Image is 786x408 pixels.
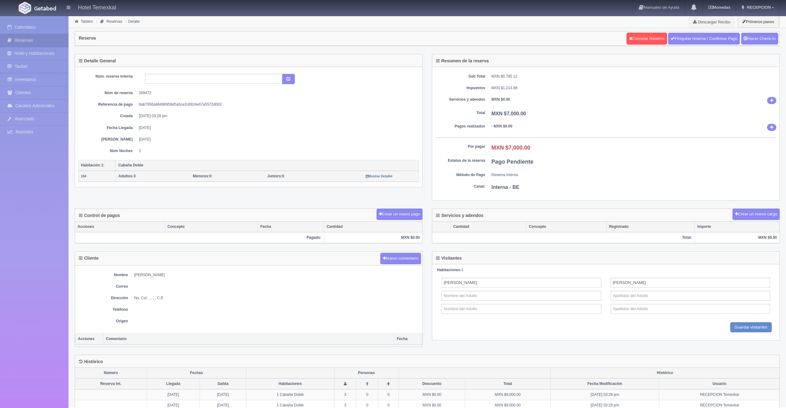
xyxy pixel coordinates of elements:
th: Acciones [75,334,103,344]
td: MXN $0.00 [399,389,465,400]
td: 0 [356,389,378,400]
td: 0 [378,389,399,400]
dt: Servicios y adendos [435,97,485,102]
td: [DATE] [200,389,246,400]
span: RECEPCION [745,5,771,10]
dt: Impuestos [435,85,485,91]
b: MXN $0.00 [491,97,510,102]
input: Nombre del Adulto [442,304,601,314]
li: Detalle [124,18,141,24]
dd: 2 [139,148,414,154]
dt: [PERSON_NAME] [83,137,133,142]
td: MXN $9,000.00 [465,389,551,400]
dt: Sub Total [435,74,485,79]
h4: Hotel Temexkal [78,3,116,11]
input: Nombre del Adulto [442,291,601,301]
dt: Nombre [78,272,128,278]
th: Cantidad [324,222,422,232]
a: Cancelar Reserva [627,33,667,45]
td: 3 [334,389,356,400]
b: Habitación 1: [81,163,104,167]
button: Primeros pasos [737,16,779,28]
input: Guardar visitantes [730,322,772,333]
img: Getabed [19,2,31,14]
dd: [DATE] [139,125,414,131]
b: - MXN $0.00 [491,124,512,128]
th: Concepto [165,222,258,232]
th: Personas [334,368,399,378]
dt: Estatus de la reserva [435,158,485,163]
strong: Menores: [193,174,209,178]
td: [DATE] 03:28 pm [550,389,659,400]
dd: [DATE] [139,137,414,142]
dt: Pagos realizados [435,124,485,129]
input: Apellidos del Adulto [611,304,770,314]
th: Acciones [75,222,165,232]
th: Descuento [399,378,465,389]
span: 0 [193,174,211,178]
b: MXN $7,000.00 [491,145,530,151]
h4: Visitantes [436,256,462,261]
a: Mostrar Detalle [366,174,393,178]
b: MXN $7,000.00 [491,111,526,116]
th: MXN $0.00 [695,232,779,243]
th: Habitaciones [246,378,334,389]
dd: MXN $5,785.12 [491,74,776,79]
strong: Juniors: [268,174,282,178]
th: Total [465,378,551,389]
th: Pagado: [75,232,324,243]
td: RECEPCION Temexkal [659,389,779,400]
dt: Dirección [78,295,128,301]
th: Total: [432,232,695,243]
dd: [DATE] 03:28 pm [139,113,414,119]
dt: Por pagar [435,144,485,149]
strong: Adultos: [118,174,134,178]
th: Fecha [394,334,422,344]
td: [DATE] [147,389,200,400]
b: Monedas [708,5,730,10]
h4: Detalle General [79,59,116,63]
input: Nombre del Adulto [442,278,601,288]
button: Nuevo comentario [380,253,421,264]
th: Salida [200,378,246,389]
th: Reserva Int. [75,378,147,389]
dd: No, Col. , , , , C.P. [134,295,419,301]
dt: Núm. reserva interna [83,74,133,79]
strong: Habitaciones: [437,268,462,272]
h4: Reserva [79,36,96,41]
th: Número [75,368,147,378]
th: Cantidad [451,222,526,232]
a: Descargar Recibo [689,16,734,28]
th: Importe [695,222,779,232]
td: 1 Cabaña Doble [246,389,334,400]
th: Usuario [659,378,779,389]
small: 104 [81,175,86,178]
dt: Teléfono [78,307,128,312]
button: Crear un nuevo pago [376,209,423,220]
dd: Reserva Interna [491,172,776,178]
input: Apellidos del Adulto [611,278,770,288]
h4: Cliente [79,256,99,261]
h4: Resumen de la reserva [436,59,489,63]
dt: Canal: [435,184,485,189]
span: 0 [268,174,284,178]
th: Comentario [103,334,394,344]
h4: Servicios y adendos [436,213,483,218]
th: Fecha [258,222,324,232]
th: Fecha Modificación [550,378,659,389]
img: Getabed [34,6,56,11]
h4: Control de pagos [79,213,120,218]
th: Concepto [526,222,606,232]
dd: [PERSON_NAME] [134,272,419,278]
dd: 269472 [139,90,414,96]
dt: Correo [78,284,128,289]
dt: Origen [78,319,128,324]
span: 3 [118,174,135,178]
button: Crear un nuevo cargo [732,209,780,220]
dt: Referencia de pago [83,102,133,107]
h4: Histórico [79,359,103,364]
dd: MXN $1,214.88 [491,85,776,91]
th: Histórico [550,368,779,378]
div: 1 [437,267,775,273]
